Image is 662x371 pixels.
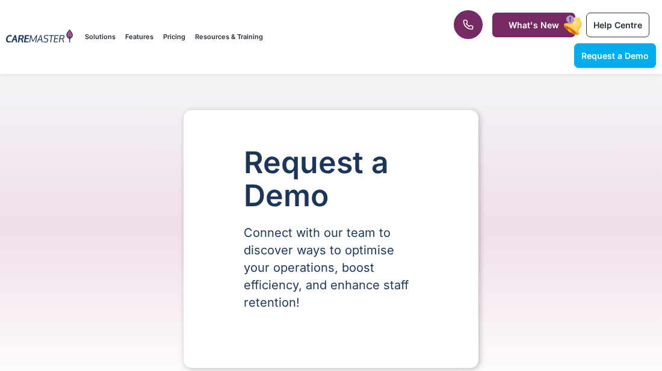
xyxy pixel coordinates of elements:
nav: Menu [85,17,422,57]
a: What's New [492,13,575,37]
span: Help Centre [593,20,642,30]
a: Request a Demo [574,43,656,68]
span: What's New [509,20,559,30]
img: CareMaster Logo [6,29,73,44]
span: Request a Demo [581,51,649,61]
a: Features [125,17,153,57]
a: Solutions [85,17,116,57]
h1: Request a Demo [244,146,418,212]
a: Pricing [163,17,185,57]
a: Resources & Training [195,17,263,57]
a: Help Centre [586,13,649,37]
p: Connect with our team to discover ways to optimise your operations, boost efficiency, and enhance... [244,224,418,311]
